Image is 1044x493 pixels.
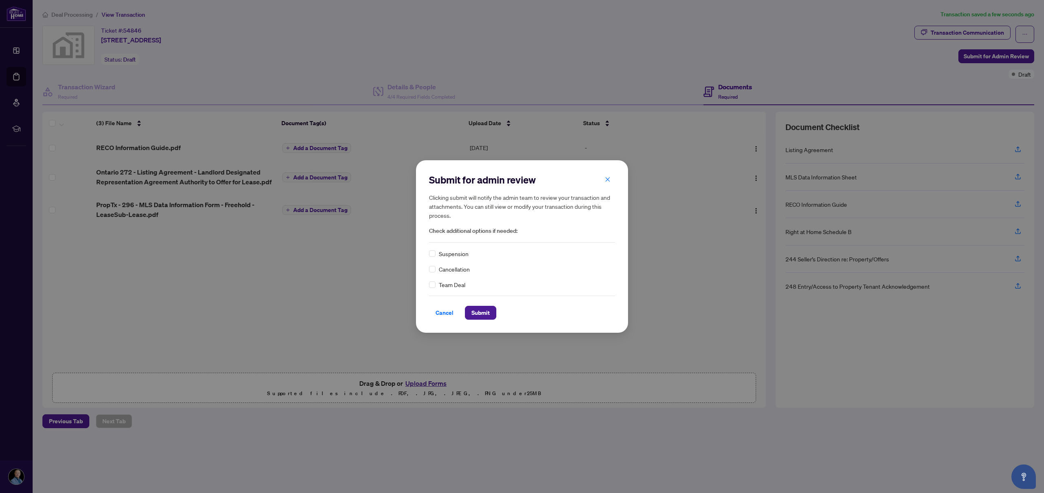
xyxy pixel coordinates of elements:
h2: Submit for admin review [429,173,615,186]
span: close [605,177,610,182]
span: Team Deal [439,280,465,289]
button: Cancel [429,306,460,320]
span: Check additional options if needed: [429,226,615,236]
span: Cancel [436,306,453,319]
span: Cancellation [439,265,470,274]
span: Suspension [439,249,469,258]
span: Submit [471,306,490,319]
button: Open asap [1011,464,1036,489]
h5: Clicking submit will notify the admin team to review your transaction and attachments. You can st... [429,193,615,220]
button: Submit [465,306,496,320]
